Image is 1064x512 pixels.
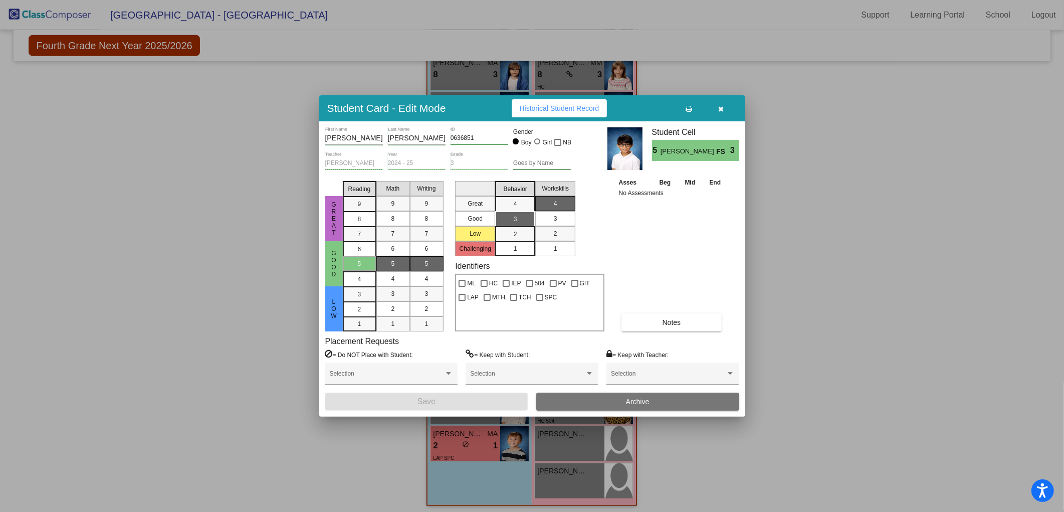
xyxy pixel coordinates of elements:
span: 3 [730,144,739,156]
span: [PERSON_NAME] [661,146,716,157]
span: Low [329,298,338,319]
span: 6 [425,244,429,253]
input: year [388,160,446,167]
span: 1 [514,244,517,253]
mat-label: Gender [513,127,571,136]
span: Save [417,397,436,406]
span: PV [558,277,566,289]
input: teacher [325,160,383,167]
span: 4 [554,199,557,208]
label: = Keep with Student: [466,350,530,360]
span: TCH [519,291,531,303]
span: 4 [514,200,517,209]
span: 7 [391,229,395,238]
span: 8 [358,215,361,224]
span: GIT [580,277,590,289]
span: 2 [514,230,517,239]
span: 3 [514,215,517,224]
span: 8 [391,214,395,223]
span: 5 [425,259,429,268]
th: Asses [616,177,653,188]
span: Great [329,201,338,236]
span: ML [467,277,476,289]
span: 9 [358,200,361,209]
td: No Assessments [616,188,728,198]
span: 1 [425,319,429,328]
span: FS [716,146,730,157]
span: 9 [391,199,395,208]
span: Notes [663,318,681,326]
span: HC [489,277,498,289]
span: 2 [425,304,429,313]
span: 504 [535,277,545,289]
span: Math [386,184,400,193]
span: 5 [652,144,661,156]
span: 7 [358,230,361,239]
span: IEP [511,277,521,289]
span: NB [563,136,571,148]
button: Archive [536,393,739,411]
span: 2 [358,305,361,314]
span: 1 [554,244,557,253]
span: 7 [425,229,429,238]
span: Writing [417,184,436,193]
span: Historical Student Record [520,104,599,112]
span: 1 [391,319,395,328]
span: 3 [358,290,361,299]
span: 4 [425,274,429,283]
span: 2 [554,229,557,238]
span: 3 [391,289,395,298]
span: 1 [358,319,361,328]
span: 6 [391,244,395,253]
label: Placement Requests [325,336,399,346]
h3: Student Cell [652,127,739,137]
span: 8 [425,214,429,223]
span: 9 [425,199,429,208]
div: Boy [521,138,532,147]
th: End [702,177,728,188]
span: MTH [492,291,505,303]
label: Identifiers [455,261,490,271]
span: SPC [545,291,557,303]
span: 6 [358,245,361,254]
span: Archive [626,398,650,406]
span: 5 [358,259,361,268]
span: 3 [425,289,429,298]
h3: Student Card - Edit Mode [327,102,446,114]
input: Enter ID [451,135,508,142]
input: goes by name [513,160,571,167]
label: = Keep with Teacher: [606,350,669,360]
div: Girl [542,138,552,147]
span: 3 [554,214,557,223]
label: = Do NOT Place with Student: [325,350,413,360]
span: Behavior [504,185,527,194]
span: Good [329,250,338,278]
span: 5 [391,259,395,268]
input: grade [451,160,508,167]
button: Historical Student Record [512,99,607,117]
span: 4 [391,274,395,283]
span: 4 [358,275,361,284]
button: Notes [621,313,722,331]
span: Reading [348,185,371,194]
th: Mid [678,177,702,188]
button: Save [325,393,528,411]
span: 2 [391,304,395,313]
span: LAP [467,291,479,303]
span: Workskills [542,184,569,193]
th: Beg [652,177,678,188]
